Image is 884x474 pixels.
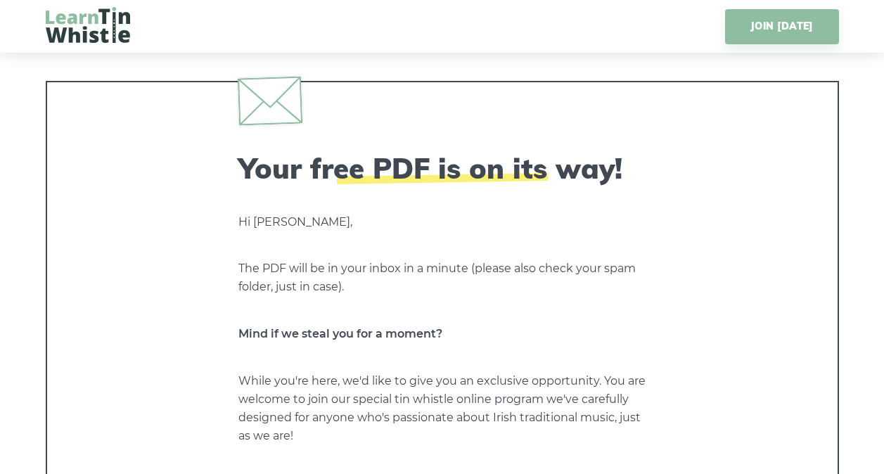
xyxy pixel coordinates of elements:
p: While you're here, we'd like to give you an exclusive opportunity. You are welcome to join our sp... [238,372,646,445]
p: Hi [PERSON_NAME], [238,213,646,231]
img: envelope.svg [237,76,302,125]
a: JOIN [DATE] [725,9,838,44]
h2: Your free PDF is on its way! [238,151,646,185]
strong: Mind if we steal you for a moment? [238,327,442,340]
img: LearnTinWhistle.com [46,7,130,43]
p: The PDF will be in your inbox in a minute (please also check your spam folder, just in case). [238,260,646,296]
